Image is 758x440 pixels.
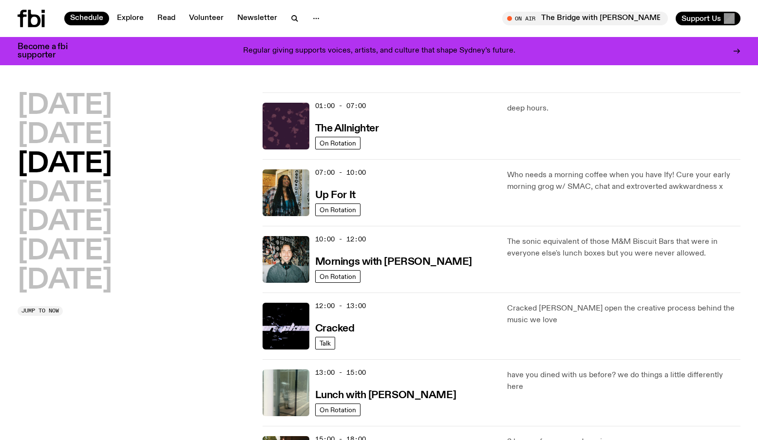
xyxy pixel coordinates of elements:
[263,169,309,216] img: Ify - a Brown Skin girl with black braided twists, looking up to the side with her tongue stickin...
[320,406,356,413] span: On Rotation
[682,14,721,23] span: Support Us
[315,255,472,267] a: Mornings with [PERSON_NAME]
[507,369,740,393] p: have you dined with us before? we do things a little differently here
[315,101,366,110] span: 01:00 - 07:00
[320,206,356,213] span: On Rotation
[315,337,335,349] a: Talk
[315,270,360,283] a: On Rotation
[64,12,109,25] a: Schedule
[18,180,112,207] button: [DATE]
[315,235,366,244] span: 10:00 - 12:00
[315,137,360,149] a: On Rotation
[676,12,740,25] button: Support Us
[320,273,356,280] span: On Rotation
[263,236,309,283] img: Radio presenter Ben Hansen sits in front of a wall of photos and an fbi radio sign. Film photo. B...
[315,403,360,416] a: On Rotation
[507,236,740,259] p: The sonic equivalent of those M&M Biscuit Bars that were in everyone else's lunch boxes but you w...
[243,47,515,55] p: Regular giving supports voices, artists, and culture that shape Sydney’s future.
[315,188,356,201] a: Up For It
[18,43,80,59] h3: Become a fbi supporter
[231,12,283,25] a: Newsletter
[315,124,379,134] h3: The Allnighter
[21,308,59,313] span: Jump to now
[183,12,229,25] a: Volunteer
[18,267,112,294] button: [DATE]
[315,301,366,311] span: 12:00 - 13:00
[18,209,112,236] button: [DATE]
[18,306,63,316] button: Jump to now
[111,12,150,25] a: Explore
[315,168,366,177] span: 07:00 - 10:00
[315,203,360,216] a: On Rotation
[315,390,456,401] h3: Lunch with [PERSON_NAME]
[507,169,740,193] p: Who needs a morning coffee when you have Ify! Cure your early morning grog w/ SMAC, chat and extr...
[315,257,472,267] h3: Mornings with [PERSON_NAME]
[315,190,356,201] h3: Up For It
[263,303,309,349] img: Logo for Podcast Cracked. Black background, with white writing, with glass smashing graphics
[507,103,740,114] p: deep hours.
[507,303,740,326] p: Cracked [PERSON_NAME] open the creative process behind the music we love
[502,12,668,25] button: On AirThe Bridge with [PERSON_NAME]
[320,339,331,347] span: Talk
[315,322,355,334] a: Cracked
[320,139,356,147] span: On Rotation
[18,122,112,149] button: [DATE]
[315,122,379,134] a: The Allnighter
[315,324,355,334] h3: Cracked
[315,388,456,401] a: Lunch with [PERSON_NAME]
[152,12,181,25] a: Read
[18,238,112,265] button: [DATE]
[18,92,112,120] button: [DATE]
[18,151,112,178] button: [DATE]
[315,368,366,377] span: 13:00 - 15:00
